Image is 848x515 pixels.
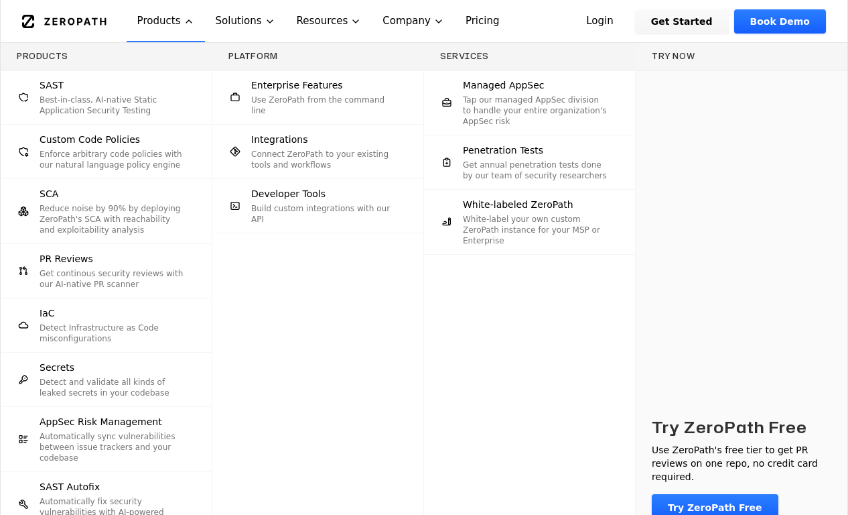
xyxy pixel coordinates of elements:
a: Managed AppSecTap our managed AppSec division to handle your entire organization's AppSec risk [424,70,635,135]
p: Get annual penetration tests done by our team of security researchers [463,160,608,181]
p: Automatically sync vulnerabilities between issue trackers and your codebase [40,431,185,463]
p: Tap our managed AppSec division to handle your entire organization's AppSec risk [463,95,608,127]
span: Developer Tools [251,187,326,201]
p: Detect and validate all kinds of leaked secrets in your codebase [40,377,185,398]
p: Enforce arbitrary code policies with our natural language policy engine [40,149,185,170]
span: IaC [40,306,54,320]
span: SCA [40,187,58,201]
span: PR Reviews [40,252,93,266]
span: Enterprise Features [251,78,343,92]
p: White-label your own custom ZeroPath instance for your MSP or Enterprise [463,214,608,246]
a: Book Demo [734,9,826,34]
span: Custom Code Policies [40,133,140,146]
h3: Products [17,51,196,62]
span: Managed AppSec [463,78,545,92]
a: PR ReviewsGet continous security reviews with our AI-native PR scanner [1,244,212,298]
span: White-labeled ZeroPath [463,198,573,211]
a: White-labeled ZeroPathWhite-label your own custom ZeroPath instance for your MSP or Enterprise [424,190,635,254]
h3: Try ZeroPath Free [652,416,807,438]
a: IaCDetect Infrastructure as Code misconfigurations [1,298,212,352]
span: SAST [40,78,64,92]
h3: Platform [228,51,407,62]
a: Login [570,9,630,34]
p: Detect Infrastructure as Code misconfigurations [40,323,185,344]
a: SecretsDetect and validate all kinds of leaked secrets in your codebase [1,353,212,406]
p: Connect ZeroPath to your existing tools and workflows [251,149,397,170]
a: Developer ToolsBuild custom integrations with our API [212,179,423,233]
a: IntegrationsConnect ZeroPath to your existing tools and workflows [212,125,423,178]
p: Reduce noise by 90% by deploying ZeroPath's SCA with reachability and exploitability analysis [40,203,185,235]
span: Secrets [40,361,74,374]
a: Get Started [635,9,729,34]
span: Penetration Tests [463,144,543,157]
span: AppSec Risk Management [40,415,162,428]
p: Best-in-class, AI-native Static Application Security Testing [40,95,185,116]
span: SAST Autofix [40,480,100,494]
p: Use ZeroPath's free tier to get PR reviews on one repo, no credit card required. [652,443,831,483]
p: Get continous security reviews with our AI-native PR scanner [40,268,185,290]
a: Custom Code PoliciesEnforce arbitrary code policies with our natural language policy engine [1,125,212,178]
a: SCAReduce noise by 90% by deploying ZeroPath's SCA with reachability and exploitability analysis [1,179,212,243]
a: AppSec Risk ManagementAutomatically sync vulnerabilities between issue trackers and your codebase [1,407,212,471]
a: Penetration TestsGet annual penetration tests done by our team of security researchers [424,135,635,189]
p: Use ZeroPath from the command line [251,95,397,116]
p: Build custom integrations with our API [251,203,397,225]
a: SASTBest-in-class, AI-native Static Application Security Testing [1,70,212,124]
span: Integrations [251,133,307,146]
h3: Try now [652,51,831,62]
h3: Services [440,51,619,62]
a: Enterprise FeaturesUse ZeroPath from the command line [212,70,423,124]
